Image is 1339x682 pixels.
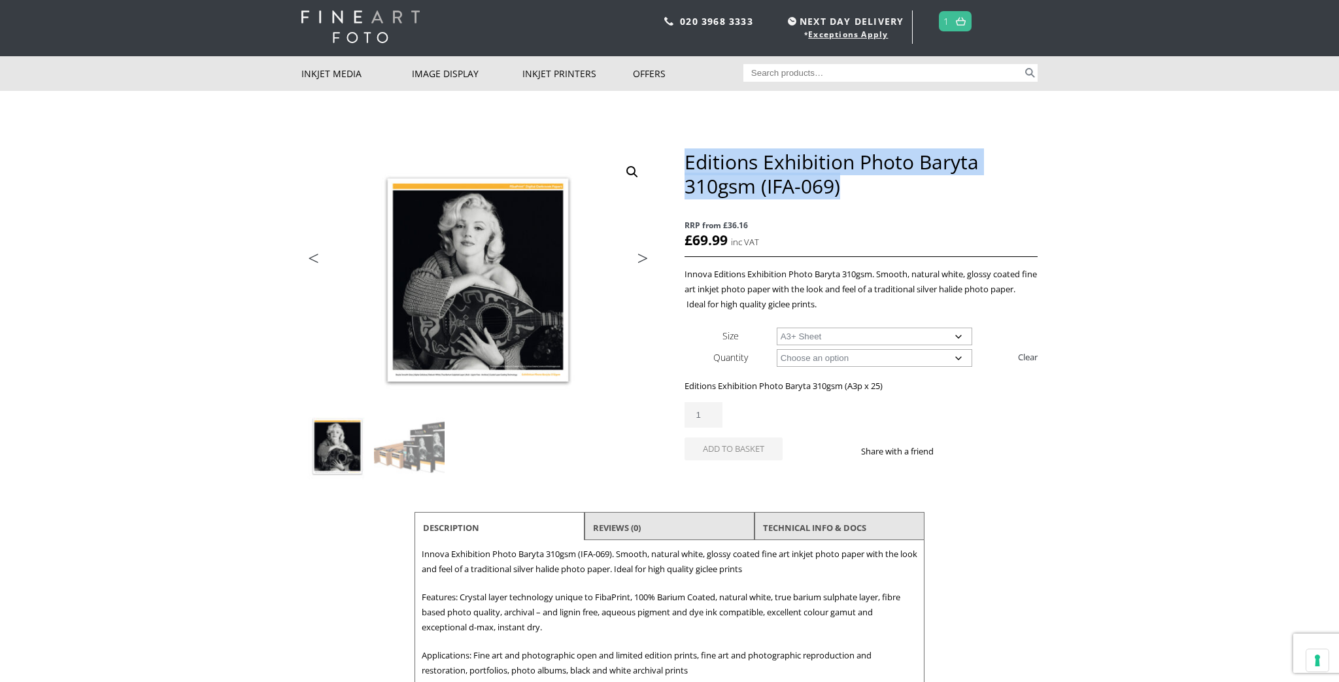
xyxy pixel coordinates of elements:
h1: Editions Exhibition Photo Baryta 310gsm (IFA-069) [685,150,1038,198]
img: Editions Exhibition Photo Baryta 310gsm (IFA-069) - Image 2 [374,411,445,482]
button: Search [1023,64,1038,82]
a: Reviews (0) [593,516,641,539]
img: email sharing button [981,446,991,456]
a: View full-screen image gallery [620,160,644,184]
a: Clear options [1018,347,1038,367]
p: Editions Exhibition Photo Baryta 310gsm (A3p x 25) [685,379,1038,394]
img: Editions Exhibition Photo Baryta 310gsm (IFA-069) [302,411,373,482]
img: facebook sharing button [949,446,960,456]
a: Image Display [412,56,522,91]
a: TECHNICAL INFO & DOCS [763,516,866,539]
a: 1 [943,12,949,31]
button: Your consent preferences for tracking technologies [1306,649,1329,672]
a: 020 3968 3333 [680,15,753,27]
bdi: 69.99 [685,231,728,249]
img: basket.svg [956,17,966,26]
p: Innova Editions Exhibition Photo Baryta 310gsm. Smooth, natural white, glossy coated fine art ink... [685,267,1038,312]
img: time.svg [788,17,796,26]
span: NEXT DAY DELIVERY [785,14,904,29]
p: Share with a friend [861,444,949,459]
input: Search products… [743,64,1023,82]
a: Description [423,516,479,539]
img: logo-white.svg [301,10,420,43]
button: Add to basket [685,437,783,460]
a: Inkjet Media [301,56,412,91]
span: £ [685,231,692,249]
img: phone.svg [664,17,673,26]
a: Offers [633,56,743,91]
span: RRP from £36.16 [685,218,1038,233]
p: Innova Exhibition Photo Baryta 310gsm (IFA-069). Smooth, natural white, glossy coated fine art in... [422,547,917,577]
a: Inkjet Printers [522,56,633,91]
label: Size [722,330,739,342]
a: Exceptions Apply [808,29,888,40]
img: twitter sharing button [965,446,975,456]
label: Quantity [713,351,748,364]
input: Product quantity [685,402,722,428]
p: Applications: Fine art and photographic open and limited edition prints, fine art and photographi... [422,648,917,678]
p: Features: Crystal layer technology unique to FibaPrint, 100% Barium Coated, natural white, true b... [422,590,917,635]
